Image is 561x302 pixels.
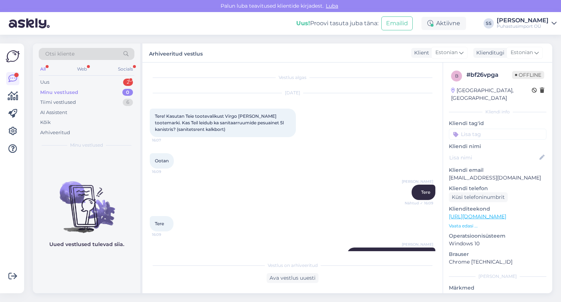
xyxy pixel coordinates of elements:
a: [PERSON_NAME]Puhastusimport OÜ [497,18,557,29]
span: Nähtud ✓ 16:09 [405,200,433,206]
span: Offline [512,71,544,79]
span: Ootan [155,158,169,163]
a: [URL][DOMAIN_NAME] [449,213,506,220]
p: Vaata edasi ... [449,223,546,229]
div: 6 [123,99,133,106]
span: Otsi kliente [45,50,75,58]
div: Web [76,64,88,74]
span: 16:09 [152,169,179,174]
div: Ava vestlus uuesti [267,273,318,283]
span: [PERSON_NAME] [402,179,433,184]
div: AI Assistent [40,109,67,116]
p: Brauser [449,250,546,258]
span: Minu vestlused [70,142,103,148]
p: Kliendi email [449,166,546,174]
div: Küsi telefoninumbrit [449,192,508,202]
span: Estonian [511,49,533,57]
div: # bf26vpga [466,71,512,79]
span: [PERSON_NAME] [402,242,433,247]
input: Lisa tag [449,129,546,140]
p: Uued vestlused tulevad siia. [49,241,124,248]
div: Klienditugi [473,49,504,57]
label: Arhiveeritud vestlus [149,48,203,58]
img: No chats [33,168,140,234]
div: Kliendi info [449,109,546,115]
span: Estonian [435,49,458,57]
img: Askly Logo [6,49,20,63]
div: [DATE] [150,90,435,96]
p: Kliendi nimi [449,143,546,150]
button: Emailid [381,16,413,30]
span: b [455,73,458,79]
p: Kliendi tag'id [449,120,546,127]
div: Puhastusimport OÜ [497,23,549,29]
div: Minu vestlused [40,89,78,96]
div: Socials [117,64,134,74]
p: Kliendi telefon [449,185,546,192]
div: Tiimi vestlused [40,99,76,106]
div: Aktiivne [421,17,466,30]
b: Uus! [296,20,310,27]
span: 16:07 [152,137,179,143]
p: Windows 10 [449,240,546,248]
p: Operatsioonisüsteem [449,232,546,240]
div: 2 [123,79,133,86]
p: Märkmed [449,284,546,292]
p: Chrome [TECHNICAL_ID] [449,258,546,266]
div: Vestlus algas [150,74,435,81]
div: Proovi tasuta juba täna: [296,19,378,28]
div: [GEOGRAPHIC_DATA], [GEOGRAPHIC_DATA] [451,87,532,102]
p: [EMAIL_ADDRESS][DOMAIN_NAME] [449,174,546,182]
input: Lisa nimi [449,154,538,162]
p: Klienditeekond [449,205,546,213]
div: Uus [40,79,49,86]
span: Vestlus on arhiveeritud [268,262,318,269]
span: Tere [155,221,164,226]
span: Tere [421,189,430,195]
div: All [39,64,47,74]
span: 16:09 [152,232,179,237]
span: Luba [324,3,340,9]
div: Klient [411,49,429,57]
span: Tere! Kasutan Teie tootevalikust Virgo [PERSON_NAME] tootemarki. Kas Teil leidub ka sanitaarruumi... [155,113,285,132]
div: [PERSON_NAME] [449,273,546,280]
div: 0 [122,89,133,96]
div: SS [484,18,494,29]
div: Kõik [40,119,51,126]
div: Arhiveeritud [40,129,70,136]
div: [PERSON_NAME] [497,18,549,23]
